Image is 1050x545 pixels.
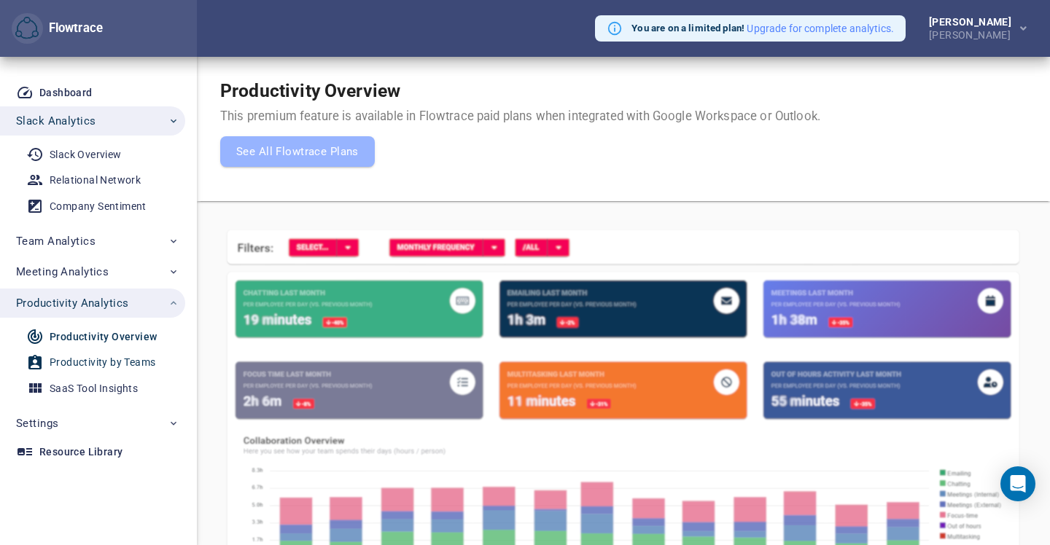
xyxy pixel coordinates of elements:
[16,294,128,313] span: Productivity Analytics
[50,328,157,346] div: Productivity Overview
[220,136,375,167] button: See All Flowtrace Plans
[220,108,820,167] div: This premium feature is available in Flowtrace paid plans when integrated with Google Workspace o...
[236,142,359,161] span: See All Flowtrace Plans
[16,414,58,433] span: Settings
[220,80,820,102] h1: Productivity Overview
[50,380,138,398] div: SaaS Tool Insights
[12,13,43,44] button: Flowtrace
[929,17,1017,27] div: [PERSON_NAME]
[50,197,147,216] div: Company Sentiment
[16,111,96,130] span: Slack Analytics
[747,21,894,36] button: Upgrade for complete analytics.
[15,17,39,40] img: Flowtrace
[43,20,103,37] div: Flowtrace
[50,146,122,164] div: Slack Overview
[929,27,1017,40] div: [PERSON_NAME]
[50,353,155,372] div: Productivity by Teams
[1000,466,1035,501] div: Open Intercom Messenger
[906,12,1038,44] button: [PERSON_NAME][PERSON_NAME]
[39,84,93,102] div: Dashboard
[631,23,744,34] strong: You are on a limited plan!
[39,443,122,461] div: Resource Library
[16,262,109,281] span: Meeting Analytics
[12,13,103,44] div: Flowtrace
[50,171,141,189] div: Relational Network
[16,232,96,251] span: Team Analytics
